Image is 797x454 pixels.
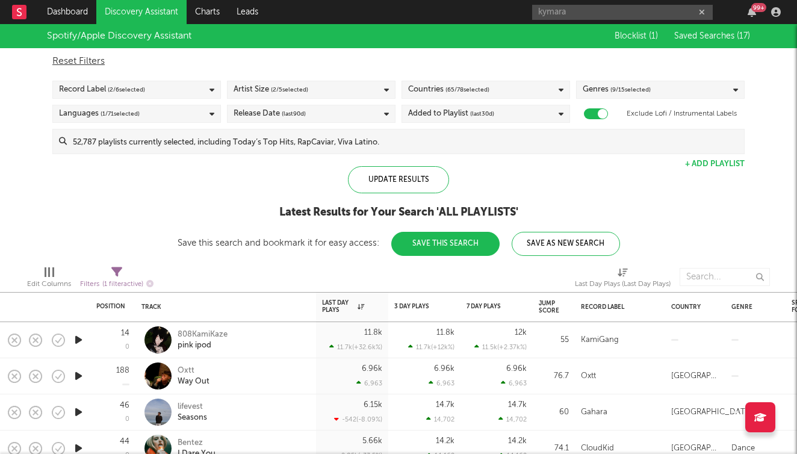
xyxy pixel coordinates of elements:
div: 14,702 [426,415,454,423]
div: 76.7 [539,369,569,384]
span: ( 1 ) [649,32,658,40]
div: 12k [515,329,527,337]
span: Blocklist [615,32,658,40]
span: ( 1 filter active) [102,281,143,288]
div: Oxtt [178,365,209,376]
div: 808KamiKaze [178,329,228,340]
div: Edit Columns [27,277,71,291]
div: lifevest [178,402,207,412]
input: Search... [680,268,770,286]
div: Bentez [178,438,216,449]
div: Genre [731,303,774,311]
div: 7 Day Plays [467,303,509,310]
div: Last Day Plays [322,299,364,314]
div: Spotify/Apple Discovery Assistant [47,29,191,43]
div: Genres [583,82,651,97]
div: Way Out [178,376,209,387]
div: 14.2k [436,437,454,445]
span: ( 9 / 15 selected) [610,82,651,97]
div: Latest Results for Your Search ' ALL PLAYLISTS ' [178,205,620,220]
button: + Add Playlist [685,160,745,168]
a: lifevestSeasons [178,402,207,423]
div: Track [141,303,304,311]
span: ( 2 / 5 selected) [271,82,308,97]
div: Last Day Plays (Last Day Plays) [575,262,671,297]
a: OxttWay Out [178,365,209,387]
span: (last 90 d) [282,107,306,121]
button: 99+ [748,7,756,17]
div: Update Results [348,166,449,193]
div: [GEOGRAPHIC_DATA] [671,405,752,420]
div: 0 [125,416,129,423]
div: 11.7k ( +32.6k % ) [329,343,382,351]
div: Languages [59,107,140,121]
div: 188 [116,367,129,375]
div: 6.96k [362,365,382,373]
div: -542 ( -8.09 % ) [334,415,382,423]
div: Seasons [178,412,207,423]
div: 6.96k [434,365,454,373]
span: ( 2 / 6 selected) [108,82,145,97]
div: Record Label [581,303,653,311]
div: 14.2k [508,437,527,445]
span: (last 30 d) [470,107,494,121]
div: 60 [539,405,569,420]
div: 14 [121,329,129,337]
span: ( 65 / 78 selected) [445,82,489,97]
a: 808KamiKazepink ipod [178,329,228,351]
button: Save As New Search [512,232,620,256]
div: Reset Filters [52,54,745,69]
div: Record Label [59,82,145,97]
div: 11.7k ( +12k % ) [408,343,454,351]
div: Countries [408,82,489,97]
div: 14.7k [436,401,454,409]
div: 0 [125,344,129,350]
div: 11.8k [436,329,454,337]
div: Artist Size [234,82,308,97]
div: 6.96k [506,365,527,373]
div: 11.8k [364,329,382,337]
div: Gahara [581,405,607,420]
div: 11.5k ( +2.37k % ) [474,343,527,351]
span: ( 17 ) [737,32,750,40]
div: 3 Day Plays [394,303,436,310]
label: Exclude Lofi / Instrumental Labels [627,107,737,121]
div: 14.7k [508,401,527,409]
input: 52,787 playlists currently selected, including Today’s Top Hits, RapCaviar, Viva Latino. [67,129,744,154]
div: Oxtt [581,369,596,384]
div: Jump Score [539,300,559,314]
div: 6,963 [501,379,527,387]
div: 5.66k [362,437,382,445]
button: Save This Search [391,232,500,256]
div: Filters [80,277,154,292]
span: ( 1 / 71 selected) [101,107,140,121]
div: KamiGang [581,333,619,347]
div: 46 [120,402,129,409]
div: Last Day Plays (Last Day Plays) [575,277,671,291]
div: Release Date [234,107,306,121]
div: 6,963 [356,379,382,387]
div: 44 [120,438,129,446]
div: pink ipod [178,340,228,351]
div: Edit Columns [27,262,71,297]
div: 6.15k [364,401,382,409]
span: Saved Searches [674,32,750,40]
div: 14,702 [498,415,527,423]
div: Save this search and bookmark it for easy access: [178,238,620,247]
div: Added to Playlist [408,107,494,121]
div: Filters(1 filter active) [80,262,154,297]
div: 99 + [751,3,766,12]
div: [GEOGRAPHIC_DATA] [671,369,719,384]
div: Country [671,303,713,311]
div: 6,963 [429,379,454,387]
div: Position [96,303,125,310]
div: 55 [539,333,569,347]
input: Search for artists [532,5,713,20]
button: Saved Searches (17) [671,31,750,41]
